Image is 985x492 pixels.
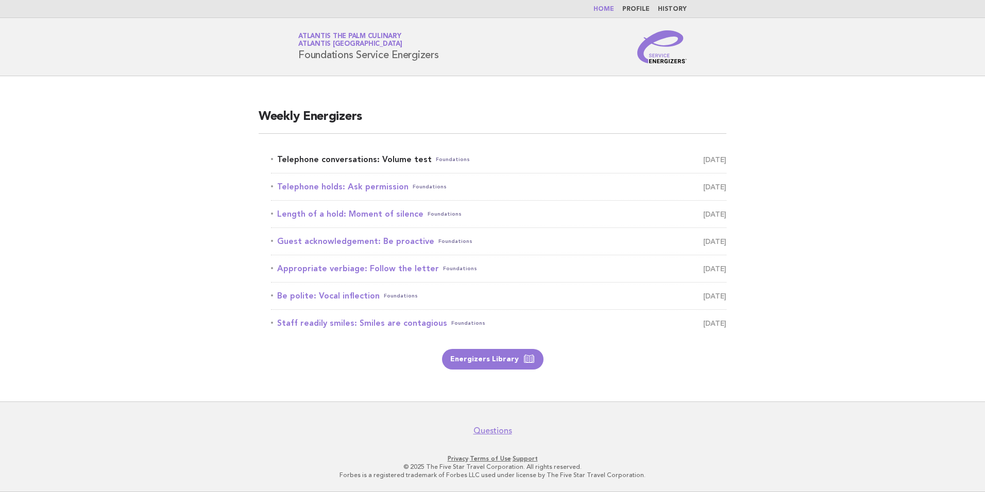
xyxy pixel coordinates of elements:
[593,6,614,12] a: Home
[470,455,511,462] a: Terms of Use
[384,289,418,303] span: Foundations
[177,471,808,479] p: Forbes is a registered trademark of Forbes LLC used under license by The Five Star Travel Corpora...
[703,289,726,303] span: [DATE]
[271,207,726,221] a: Length of a hold: Moment of silenceFoundations [DATE]
[413,180,447,194] span: Foundations
[622,6,650,12] a: Profile
[271,180,726,194] a: Telephone holds: Ask permissionFoundations [DATE]
[703,261,726,276] span: [DATE]
[271,152,726,167] a: Telephone conversations: Volume testFoundations [DATE]
[436,152,470,167] span: Foundations
[298,41,402,48] span: Atlantis [GEOGRAPHIC_DATA]
[703,316,726,330] span: [DATE]
[271,261,726,276] a: Appropriate verbiage: Follow the letterFoundations [DATE]
[259,109,726,134] h2: Weekly Energizers
[448,455,468,462] a: Privacy
[637,30,687,63] img: Service Energizers
[703,234,726,249] span: [DATE]
[443,261,477,276] span: Foundations
[271,234,726,249] a: Guest acknowledgement: Be proactiveFoundations [DATE]
[513,455,538,462] a: Support
[298,33,402,47] a: Atlantis The Palm CulinaryAtlantis [GEOGRAPHIC_DATA]
[658,6,687,12] a: History
[177,454,808,463] p: · ·
[451,316,485,330] span: Foundations
[271,289,726,303] a: Be polite: Vocal inflectionFoundations [DATE]
[298,33,439,60] h1: Foundations Service Energizers
[438,234,472,249] span: Foundations
[703,152,726,167] span: [DATE]
[428,207,462,221] span: Foundations
[271,316,726,330] a: Staff readily smiles: Smiles are contagiousFoundations [DATE]
[703,180,726,194] span: [DATE]
[442,349,544,370] a: Energizers Library
[703,207,726,221] span: [DATE]
[177,463,808,471] p: © 2025 The Five Star Travel Corporation. All rights reserved.
[473,426,512,436] a: Questions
